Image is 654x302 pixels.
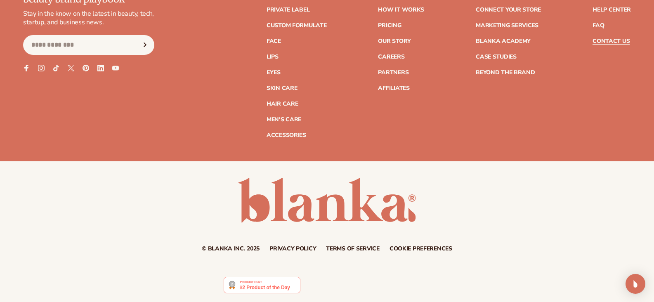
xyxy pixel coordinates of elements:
[378,38,411,44] a: Our Story
[202,245,260,252] small: © Blanka Inc. 2025
[593,23,604,28] a: FAQ
[267,7,309,13] a: Private label
[269,246,316,252] a: Privacy policy
[626,274,645,294] div: Open Intercom Messenger
[267,38,281,44] a: Face
[593,38,630,44] a: Contact Us
[476,70,535,75] a: Beyond the brand
[390,246,452,252] a: Cookie preferences
[378,70,408,75] a: Partners
[476,54,517,60] a: Case Studies
[378,85,409,91] a: Affiliates
[136,35,154,55] button: Subscribe
[476,38,531,44] a: Blanka Academy
[378,23,401,28] a: Pricing
[476,7,541,13] a: Connect your store
[267,85,297,91] a: Skin Care
[224,277,300,293] img: Blanka - Start a beauty or cosmetic line in under 5 minutes | Product Hunt
[378,7,424,13] a: How It Works
[267,54,279,60] a: Lips
[267,23,327,28] a: Custom formulate
[307,276,430,298] iframe: Customer reviews powered by Trustpilot
[593,7,631,13] a: Help Center
[23,9,154,27] p: Stay in the know on the latest in beauty, tech, startup, and business news.
[326,246,380,252] a: Terms of service
[267,70,281,75] a: Eyes
[267,132,306,138] a: Accessories
[476,23,538,28] a: Marketing services
[378,54,404,60] a: Careers
[267,101,298,107] a: Hair Care
[267,117,301,123] a: Men's Care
